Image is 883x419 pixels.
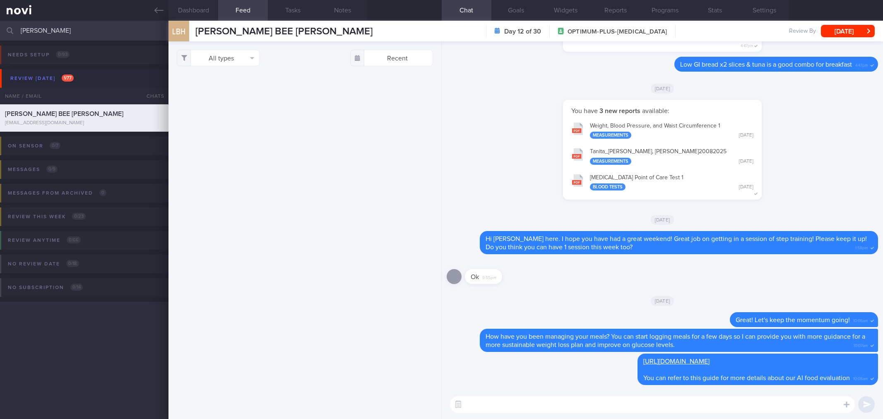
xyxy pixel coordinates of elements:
[8,73,76,84] div: Review [DATE]
[66,260,79,267] span: 0 / 18
[651,84,674,94] span: [DATE]
[853,374,868,382] span: 10:08am
[504,27,541,36] strong: Day 12 of 30
[99,189,106,196] span: 0
[598,108,642,114] strong: 3 new reports
[568,28,667,36] span: OPTIMUM-PLUS-[MEDICAL_DATA]
[5,120,164,126] div: [EMAIL_ADDRESS][DOMAIN_NAME]
[6,258,81,270] div: No review date
[486,333,865,348] span: How have you been managing your meals? You can start logging meals for a few days so I can provid...
[6,164,60,175] div: Messages
[46,166,58,173] span: 0 / 9
[571,107,753,115] p: You have available:
[166,16,191,48] div: LBH
[6,188,108,199] div: Messages from Archived
[70,284,83,291] span: 0 / 14
[651,215,674,225] span: [DATE]
[6,282,85,293] div: No subscription
[6,140,63,152] div: On sensor
[62,75,74,82] span: 1 / 77
[854,341,868,349] span: 10:07am
[821,25,875,37] button: [DATE]
[567,143,758,169] button: Tanita_[PERSON_NAME], [PERSON_NAME]20082025 Measurements [DATE]
[739,184,753,190] div: [DATE]
[6,235,83,246] div: Review anytime
[482,273,496,281] span: 9:55pm
[590,174,753,191] div: [MEDICAL_DATA] Point of Care Test 1
[736,317,850,323] span: Great! Let's keep the momentum going!
[5,111,123,117] span: [PERSON_NAME] BEE [PERSON_NAME]
[739,159,753,165] div: [DATE]
[6,49,72,60] div: Needs setup
[567,169,758,195] button: [MEDICAL_DATA] Point of Care Test 1 Blood Tests [DATE]
[486,236,867,250] span: Hi [PERSON_NAME] here. I hope you have had a great weekend! Great job on getting in a session of ...
[72,213,86,220] span: 0 / 23
[177,50,260,66] button: All types
[195,26,373,36] span: [PERSON_NAME] BEE [PERSON_NAME]
[789,28,816,35] span: Review By
[67,236,81,243] span: 0 / 66
[643,375,850,381] span: You can refer to this guide for more details about our AI food evaluation
[643,358,710,365] a: [URL][DOMAIN_NAME]
[590,158,631,165] div: Measurements
[853,316,868,324] span: 10:06am
[590,183,626,190] div: Blood Tests
[135,88,168,104] div: Chats
[680,61,852,68] span: Low GI bread x2 slices & tuna is a good combo for breakfast
[590,123,753,139] div: Weight, Blood Pressure, and Waist Circumference 1
[651,296,674,306] span: [DATE]
[739,132,753,139] div: [DATE]
[741,41,753,49] span: 4:47pm
[50,142,60,149] span: 0 / 7
[590,148,753,165] div: Tanita_ [PERSON_NAME], [PERSON_NAME] 20082025
[855,60,868,68] span: 4:47pm
[855,243,868,251] span: 1:58pm
[56,51,70,58] span: 0 / 93
[567,117,758,143] button: Weight, Blood Pressure, and Waist Circumference 1 Measurements [DATE]
[6,211,88,222] div: Review this week
[590,132,631,139] div: Measurements
[471,274,479,280] span: Ok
